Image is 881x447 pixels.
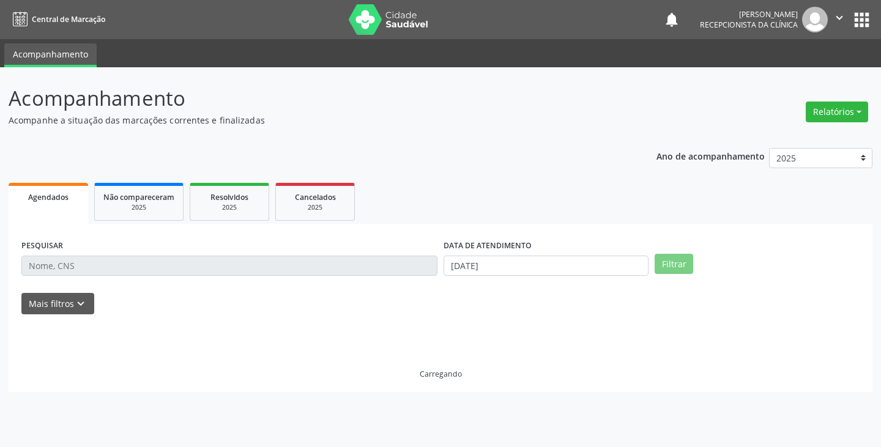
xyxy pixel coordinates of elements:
[103,192,174,202] span: Não compareceram
[833,11,846,24] i: 
[420,369,462,379] div: Carregando
[21,256,437,276] input: Nome, CNS
[656,148,765,163] p: Ano de acompanhamento
[802,7,828,32] img: img
[9,9,105,29] a: Central de Marcação
[32,14,105,24] span: Central de Marcação
[21,293,94,314] button: Mais filtroskeyboard_arrow_down
[444,256,649,276] input: Selecione um intervalo
[806,102,868,122] button: Relatórios
[828,7,851,32] button: 
[444,237,532,256] label: DATA DE ATENDIMENTO
[74,297,87,311] i: keyboard_arrow_down
[655,254,693,275] button: Filtrar
[663,11,680,28] button: notifications
[851,9,872,31] button: apps
[700,9,798,20] div: [PERSON_NAME]
[103,203,174,212] div: 2025
[9,83,613,114] p: Acompanhamento
[4,43,97,67] a: Acompanhamento
[210,192,248,202] span: Resolvidos
[284,203,346,212] div: 2025
[9,114,613,127] p: Acompanhe a situação das marcações correntes e finalizadas
[295,192,336,202] span: Cancelados
[700,20,798,30] span: Recepcionista da clínica
[199,203,260,212] div: 2025
[21,237,63,256] label: PESQUISAR
[28,192,69,202] span: Agendados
